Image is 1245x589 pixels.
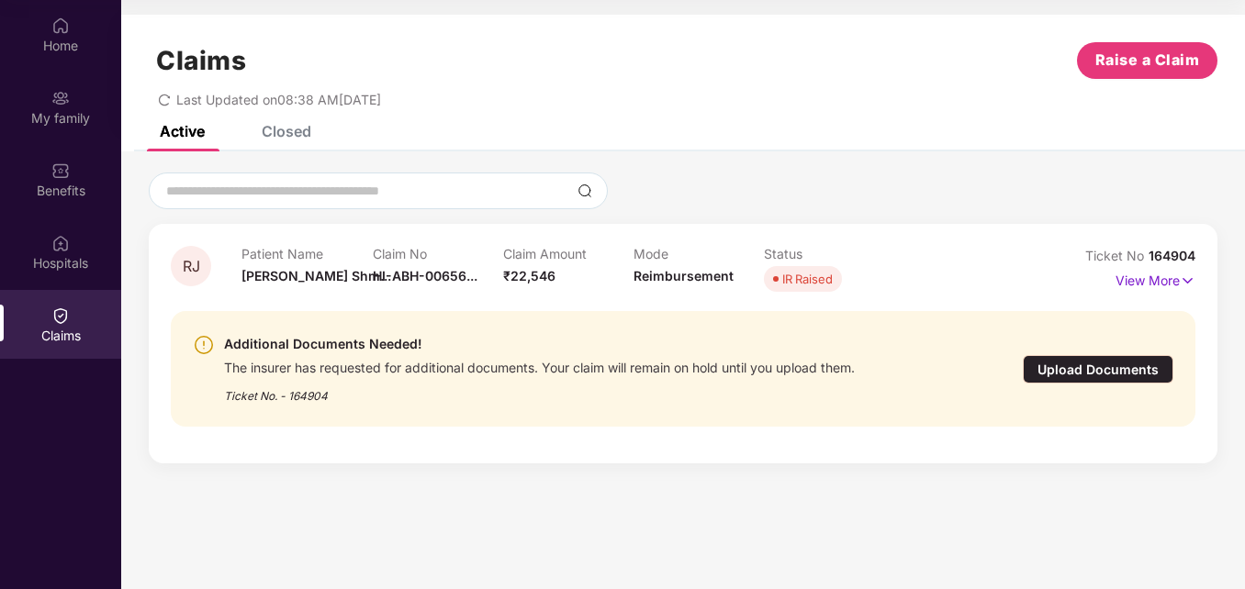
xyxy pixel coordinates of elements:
div: IR Raised [782,270,833,288]
span: Last Updated on 08:38 AM[DATE] [176,92,381,107]
img: svg+xml;base64,PHN2ZyBpZD0iSG9tZSIgeG1sbnM9Imh0dHA6Ly93d3cudzMub3JnLzIwMDAvc3ZnIiB3aWR0aD0iMjAiIG... [51,17,70,35]
span: Ticket No [1085,248,1149,263]
span: [PERSON_NAME] Shm... [241,268,391,283]
span: RJ [183,259,200,274]
p: Status [764,246,894,261]
div: Additional Documents Needed! [224,333,855,355]
p: Patient Name [241,246,372,261]
span: Raise a Claim [1095,49,1200,72]
h1: Claims [156,45,246,76]
p: Claim Amount [503,246,634,261]
div: Closed [262,122,311,140]
img: svg+xml;base64,PHN2ZyBpZD0iU2VhcmNoLTMyeDMyIiB4bWxucz0iaHR0cDovL3d3dy53My5vcmcvMjAwMC9zdmciIHdpZH... [578,183,592,198]
img: svg+xml;base64,PHN2ZyBpZD0iQ2xhaW0iIHhtbG5zPSJodHRwOi8vd3d3LnczLm9yZy8yMDAwL3N2ZyIgd2lkdGg9IjIwIi... [51,306,70,325]
span: ₹22,546 [503,268,555,283]
img: svg+xml;base64,PHN2ZyBpZD0iQmVuZWZpdHMiIHhtbG5zPSJodHRwOi8vd3d3LnczLm9yZy8yMDAwL3N2ZyIgd2lkdGg9Ij... [51,161,70,180]
span: redo [158,92,171,107]
img: svg+xml;base64,PHN2ZyBpZD0iSG9zcGl0YWxzIiB4bWxucz0iaHR0cDovL3d3dy53My5vcmcvMjAwMC9zdmciIHdpZHRoPS... [51,234,70,252]
img: svg+xml;base64,PHN2ZyBpZD0iV2FybmluZ18tXzI0eDI0IiBkYXRhLW5hbWU9Ildhcm5pbmcgLSAyNHgyNCIgeG1sbnM9Im... [193,334,215,356]
p: View More [1116,266,1195,291]
div: The insurer has requested for additional documents. Your claim will remain on hold until you uplo... [224,355,855,376]
div: Active [160,122,205,140]
span: Reimbursement [634,268,734,283]
span: 164904 [1149,248,1195,263]
button: Raise a Claim [1077,42,1217,79]
div: Upload Documents [1023,355,1173,383]
div: Ticket No. - 164904 [224,376,855,405]
p: Mode [634,246,764,261]
img: svg+xml;base64,PHN2ZyB3aWR0aD0iMjAiIGhlaWdodD0iMjAiIHZpZXdCb3g9IjAgMCAyMCAyMCIgZmlsbD0ibm9uZSIgeG... [51,89,70,107]
img: svg+xml;base64,PHN2ZyB4bWxucz0iaHR0cDovL3d3dy53My5vcmcvMjAwMC9zdmciIHdpZHRoPSIxNyIgaGVpZ2h0PSIxNy... [1180,271,1195,291]
span: HI-ABH-00656... [373,268,477,283]
p: Claim No [373,246,503,261]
